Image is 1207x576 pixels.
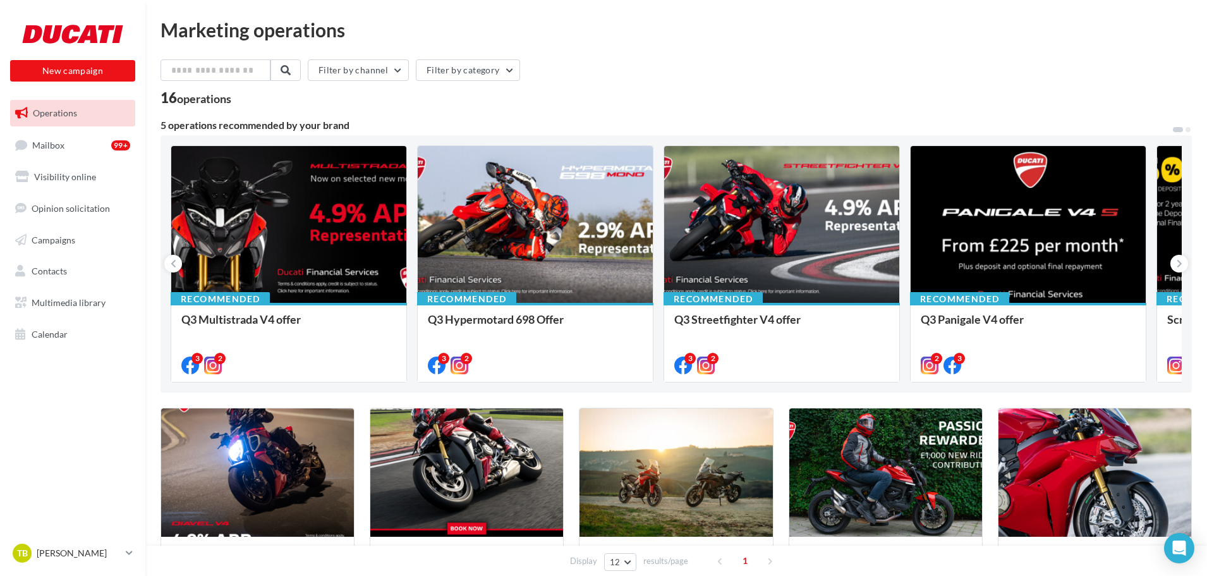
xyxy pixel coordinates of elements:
span: results/page [643,555,688,567]
div: 3 [191,353,203,364]
div: 2 [931,353,942,364]
div: 5 operations recommended by your brand [161,120,1172,130]
button: 12 [604,553,636,571]
span: Q3 Hypermotard 698 Offer [428,312,564,326]
div: 3 [954,353,965,364]
div: 2 [214,353,226,364]
div: Open Intercom Messenger [1164,533,1194,563]
span: Q3 Multistrada V4 offer [181,312,301,326]
button: New campaign [10,60,135,82]
span: TB [17,547,28,560]
div: Recommended [910,292,1009,306]
div: 16 [161,91,231,105]
a: Contacts [8,258,138,285]
button: Filter by channel [308,59,409,81]
a: TB [PERSON_NAME] [10,541,135,565]
a: Opinion solicitation [8,195,138,222]
button: Filter by category [416,59,520,81]
span: 1 [735,551,755,571]
a: Campaigns [8,227,138,254]
a: Operations [8,100,138,126]
div: 99+ [111,140,130,150]
span: Q3 Streetfighter V4 offer [674,312,801,326]
p: [PERSON_NAME] [37,547,121,560]
a: Mailbox99+ [8,132,138,159]
div: 2 [707,353,719,364]
span: Campaigns [32,234,75,245]
span: Display [570,555,597,567]
span: 12 [610,557,621,567]
div: 3 [438,353,449,364]
span: Mailbox [32,139,64,150]
span: Q3 Panigale V4 offer [921,312,1024,326]
div: Recommended [417,292,516,306]
div: operations [177,93,231,104]
span: Visibility online [34,171,96,182]
div: Recommended [171,292,270,306]
a: Calendar [8,321,138,348]
a: Visibility online [8,164,138,190]
div: Marketing operations [161,20,1192,39]
span: Contacts [32,266,67,276]
div: 2 [461,353,472,364]
span: Opinion solicitation [32,203,110,214]
span: Operations [33,107,77,118]
span: Multimedia library [32,297,106,308]
a: Multimedia library [8,290,138,316]
div: 3 [684,353,696,364]
div: Recommended [664,292,763,306]
span: Calendar [32,329,68,340]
